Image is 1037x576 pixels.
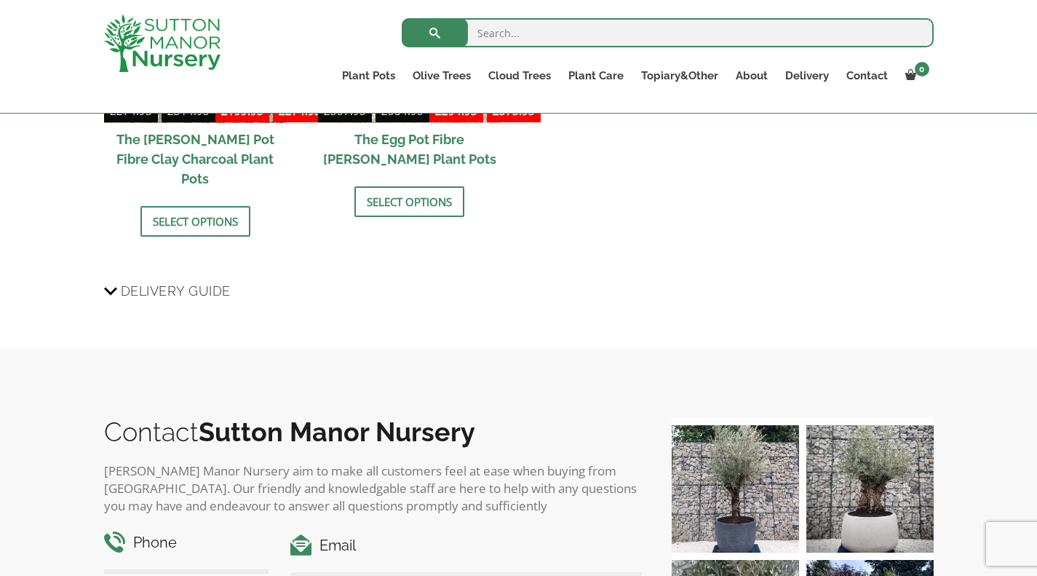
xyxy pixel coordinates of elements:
a: 0 [897,66,934,86]
span: 0 [915,62,929,76]
h4: Phone [104,532,269,554]
a: Select options for “The Egg Pot Fibre Clay Champagne Plant Pots” [354,186,464,217]
img: Check out this beauty we potted at our nursery today ❤️‍🔥 A huge, ancient gnarled Olive tree plan... [806,425,934,553]
bdi: 294.95 [435,103,477,118]
span: £ [381,103,388,118]
h2: Contact [104,417,643,447]
span: Delivery Guide [121,277,231,304]
bdi: 314.95 [167,103,210,118]
h2: The Egg Pot Fibre [PERSON_NAME] Plant Pots [318,123,501,175]
a: Cloud Trees [480,66,560,86]
h2: The [PERSON_NAME] Pot Fibre Clay Charcoal Plant Pots [104,123,287,195]
bdi: 199.95 [221,103,263,118]
img: A beautiful multi-stem Spanish Olive tree potted in our luxurious fibre clay pots 😍😍 [672,425,799,553]
bdi: 584.95 [381,103,424,118]
a: Topiary&Other [632,66,727,86]
span: £ [324,103,330,118]
a: Delivery [776,66,838,86]
span: £ [221,103,228,118]
bdi: 357.95 [324,103,366,118]
span: £ [110,103,116,118]
span: £ [435,103,442,118]
a: Plant Care [560,66,632,86]
span: £ [493,103,499,118]
span: £ [279,103,285,118]
a: Plant Pots [333,66,404,86]
bdi: 274.95 [110,103,152,118]
b: Sutton Manor Nursery [199,417,475,447]
a: Olive Trees [404,66,480,86]
a: Contact [838,66,897,86]
bdi: 274.95 [279,103,321,118]
a: Select options for “The Bien Hoa Pot Fibre Clay Charcoal Plant Pots” [140,206,250,237]
a: About [727,66,776,86]
bdi: 575.95 [493,103,535,118]
img: logo [104,15,220,72]
input: Search... [402,18,934,47]
p: [PERSON_NAME] Manor Nursery aim to make all customers feel at ease when buying from [GEOGRAPHIC_D... [104,462,643,515]
h4: Email [290,534,642,557]
span: £ [167,103,174,118]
